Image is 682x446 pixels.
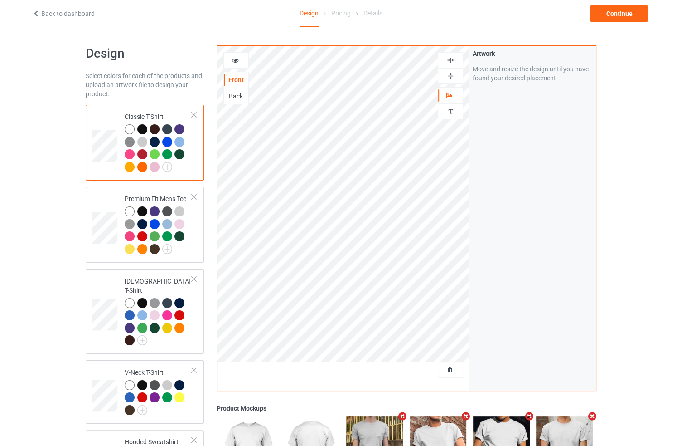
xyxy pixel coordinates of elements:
[363,0,382,26] div: Details
[162,244,172,254] img: svg+xml;base64,PD94bWwgdmVyc2lvbj0iMS4wIiBlbmNvZGluZz0iVVRGLTgiPz4KPHN2ZyB3aWR0aD0iMjJweCIgaGVpZ2...
[300,0,319,27] div: Design
[125,112,192,171] div: Classic T-Shirt
[224,75,248,84] div: Front
[446,56,455,64] img: svg%3E%0A
[224,92,248,101] div: Back
[397,412,408,421] i: Remove mockup
[32,10,95,17] a: Back to dashboard
[86,105,204,181] div: Classic T-Shirt
[86,360,204,424] div: V-Neck T-Shirt
[137,405,147,415] img: svg+xml;base64,PD94bWwgdmVyc2lvbj0iMS4wIiBlbmNvZGluZz0iVVRGLTgiPz4KPHN2ZyB3aWR0aD0iMjJweCIgaGVpZ2...
[473,49,593,58] div: Artwork
[125,194,192,253] div: Premium Fit Mens Tee
[217,404,596,413] div: Product Mockups
[125,277,192,345] div: [DEMOGRAPHIC_DATA] T-Shirt
[162,162,172,172] img: svg+xml;base64,PD94bWwgdmVyc2lvbj0iMS4wIiBlbmNvZGluZz0iVVRGLTgiPz4KPHN2ZyB3aWR0aD0iMjJweCIgaGVpZ2...
[523,412,535,421] i: Remove mockup
[86,45,204,62] h1: Design
[86,187,204,263] div: Premium Fit Mens Tee
[446,107,455,116] img: svg%3E%0A
[590,5,648,22] div: Continue
[137,335,147,345] img: svg+xml;base64,PD94bWwgdmVyc2lvbj0iMS4wIiBlbmNvZGluZz0iVVRGLTgiPz4KPHN2ZyB3aWR0aD0iMjJweCIgaGVpZ2...
[331,0,351,26] div: Pricing
[473,64,593,83] div: Move and resize the design until you have found your desired placement
[86,71,204,98] div: Select colors for each of the products and upload an artwork file to design your product.
[460,412,471,421] i: Remove mockup
[446,72,455,80] img: svg%3E%0A
[86,269,204,354] div: [DEMOGRAPHIC_DATA] T-Shirt
[587,412,598,421] i: Remove mockup
[125,137,135,147] img: heather_texture.png
[125,219,135,229] img: heather_texture.png
[125,368,192,415] div: V-Neck T-Shirt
